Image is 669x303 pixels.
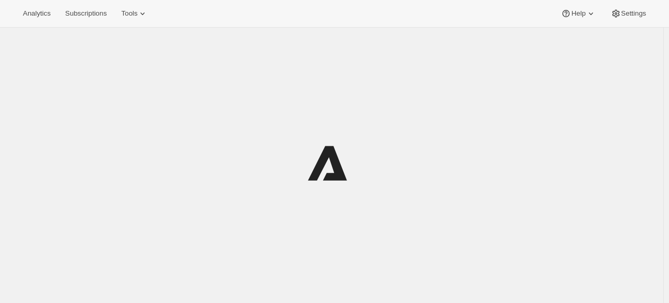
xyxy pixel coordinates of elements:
span: Analytics [23,9,50,18]
button: Settings [604,6,652,21]
span: Subscriptions [65,9,107,18]
button: Subscriptions [59,6,113,21]
button: Analytics [17,6,57,21]
button: Help [555,6,602,21]
span: Settings [621,9,646,18]
span: Tools [121,9,137,18]
span: Help [571,9,585,18]
button: Tools [115,6,154,21]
